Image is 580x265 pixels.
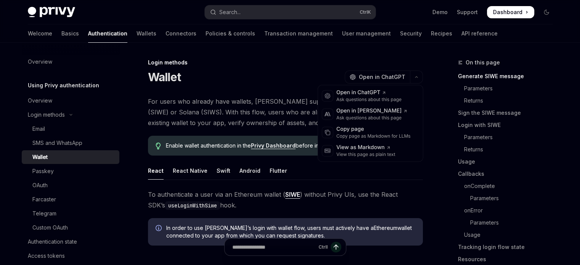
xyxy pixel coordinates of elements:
[28,237,77,246] div: Authentication state
[466,58,500,67] span: On this page
[148,59,423,66] div: Login methods
[431,24,452,43] a: Recipes
[28,24,52,43] a: Welcome
[32,153,48,162] div: Wallet
[22,136,119,150] a: SMS and WhatsApp
[336,151,395,157] div: View this page as plain text
[148,189,423,210] span: To authenticate a user via an Ethereum wallet ( ) without Privy UIs, use the React SDK’s hook.
[432,8,448,16] a: Demo
[493,8,522,16] span: Dashboard
[251,142,296,149] a: Privy Dashboard
[32,138,82,148] div: SMS and WhatsApp
[165,201,220,210] code: useLoginWithSiwe
[28,96,52,105] div: Overview
[22,235,119,249] a: Authentication state
[32,209,56,218] div: Telegram
[88,24,127,43] a: Authentication
[359,73,405,81] span: Open in ChatGPT
[148,70,181,84] h1: Wallet
[458,95,559,107] a: Returns
[22,221,119,234] a: Custom OAuth
[22,150,119,164] a: Wallet
[458,70,559,82] a: Generate SIWE message
[458,143,559,156] a: Returns
[165,24,196,43] a: Connectors
[458,217,559,229] a: Parameters
[336,96,402,103] div: Ask questions about this page
[458,241,559,253] a: Tracking login flow state
[461,24,498,43] a: API reference
[457,8,478,16] a: Support
[22,164,119,178] a: Passkey
[458,180,559,192] a: onComplete
[32,124,45,133] div: Email
[336,115,408,121] div: Ask questions about this page
[540,6,553,18] button: Toggle dark mode
[61,24,79,43] a: Basics
[28,7,75,18] img: dark logo
[458,204,559,217] a: onError
[232,239,315,255] input: Ask a question...
[28,251,65,260] div: Access tokens
[22,193,119,206] a: Farcaster
[270,162,287,180] div: Flutter
[22,249,119,263] a: Access tokens
[336,133,411,139] div: Copy page as Markdown for LLMs
[166,224,415,239] span: In order to use [PERSON_NAME]’s login with wallet flow, users must actively have a Ethereum walle...
[148,162,164,180] div: React
[458,229,559,241] a: Usage
[22,178,119,192] a: OAuth
[342,24,391,43] a: User management
[22,207,119,220] a: Telegram
[22,55,119,69] a: Overview
[360,9,371,15] span: Ctrl K
[166,142,415,149] span: Enable wallet authentication in the before implementing this feature.
[336,125,411,133] div: Copy page
[156,143,161,149] svg: Tip
[458,131,559,143] a: Parameters
[22,122,119,136] a: Email
[219,8,241,17] div: Search...
[22,108,119,122] button: Toggle Login methods section
[285,191,300,199] a: SIWE
[206,24,255,43] a: Policies & controls
[336,144,395,151] div: View as Markdown
[156,225,163,233] svg: Info
[458,107,559,119] a: Sign the SIWE message
[137,24,156,43] a: Wallets
[32,167,54,176] div: Passkey
[400,24,422,43] a: Security
[32,195,56,204] div: Farcaster
[345,71,410,84] button: Open in ChatGPT
[336,107,408,115] div: Open in [PERSON_NAME]
[336,89,402,96] div: Open in ChatGPT
[458,192,559,204] a: Parameters
[32,223,68,232] div: Custom OAuth
[148,96,423,128] span: For users who already have wallets, [PERSON_NAME] supports signing in with Ethereum (SIWE) or Sol...
[173,162,207,180] div: React Native
[264,24,333,43] a: Transaction management
[28,81,99,90] h5: Using Privy authentication
[487,6,534,18] a: Dashboard
[458,168,559,180] a: Callbacks
[217,162,230,180] div: Swift
[331,242,341,252] button: Send message
[32,181,48,190] div: OAuth
[239,162,260,180] div: Android
[458,82,559,95] a: Parameters
[458,156,559,168] a: Usage
[28,110,65,119] div: Login methods
[458,119,559,131] a: Login with SIWE
[28,57,52,66] div: Overview
[22,94,119,108] a: Overview
[205,5,376,19] button: Open search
